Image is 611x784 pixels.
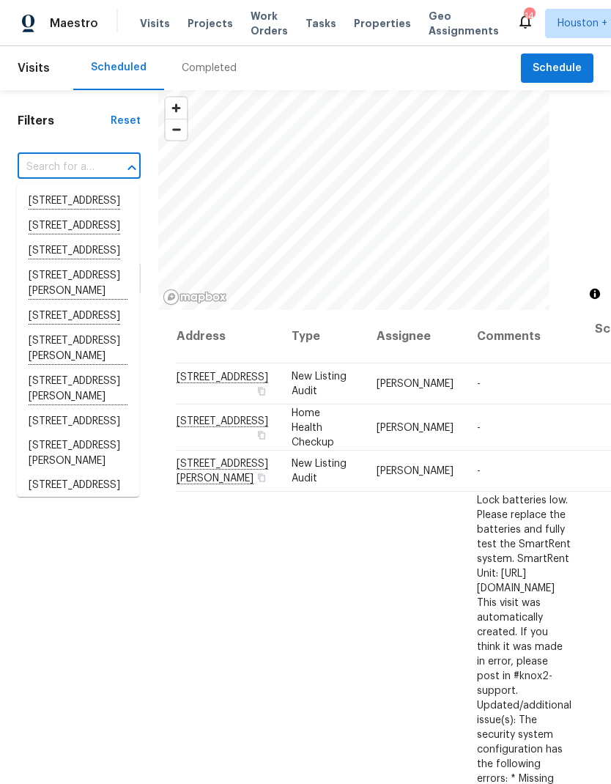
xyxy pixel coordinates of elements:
a: Mapbox homepage [163,289,227,306]
th: Address [176,310,280,363]
span: Home Health Checkup [292,407,334,447]
button: Copy Address [255,385,268,398]
span: [PERSON_NAME] [377,379,453,389]
th: Assignee [365,310,465,363]
th: Type [280,310,365,363]
button: Close [122,158,142,178]
span: - [477,422,481,432]
span: - [477,466,481,476]
span: Visits [140,16,170,31]
span: Maestro [50,16,98,31]
canvas: Map [158,90,549,310]
input: Search for an address... [18,156,100,179]
div: Reset [111,114,141,128]
div: 14 [524,9,534,23]
span: Geo Assignments [429,9,499,38]
button: Toggle attribution [586,285,604,303]
span: Schedule [533,59,582,78]
button: Schedule [521,53,593,84]
span: Toggle attribution [590,286,599,302]
span: New Listing Audit [292,371,347,396]
li: [STREET_ADDRESS][PERSON_NAME] [17,434,139,473]
button: Copy Address [255,428,268,441]
div: Scheduled [91,60,147,75]
span: - [477,379,481,389]
span: [PERSON_NAME] [377,466,453,476]
h1: Filters [18,114,111,128]
li: [STREET_ADDRESS] [17,410,139,434]
button: Zoom out [166,119,187,140]
span: Tasks [305,18,336,29]
button: Zoom in [166,97,187,119]
div: Completed [182,61,237,75]
span: Properties [354,16,411,31]
span: Visits [18,52,50,84]
span: New Listing Audit [292,459,347,484]
span: Projects [188,16,233,31]
span: Work Orders [251,9,288,38]
th: Comments [465,310,583,363]
span: [PERSON_NAME] [377,422,453,432]
li: [STREET_ADDRESS] [17,473,139,498]
button: Copy Address [255,471,268,484]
